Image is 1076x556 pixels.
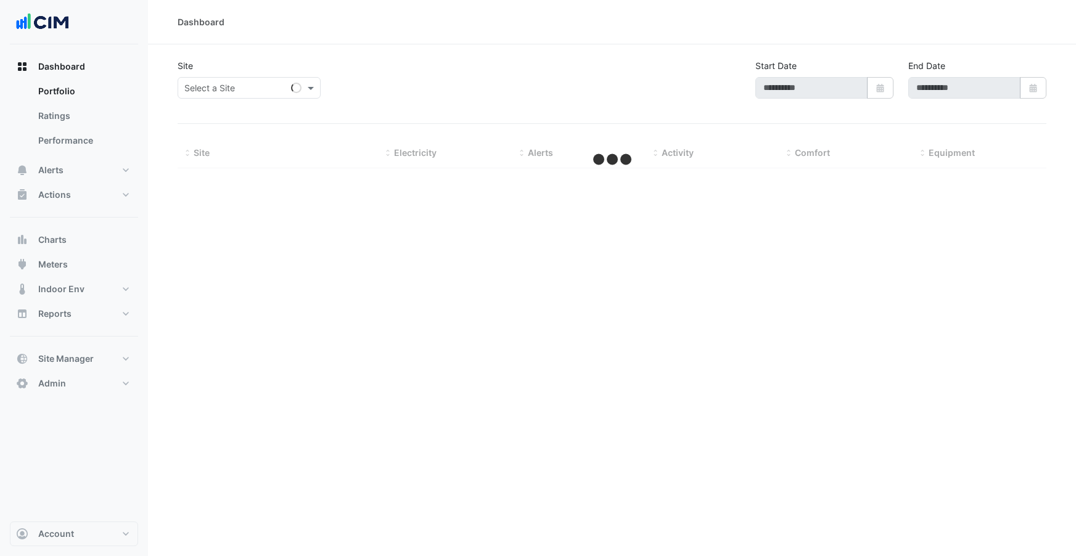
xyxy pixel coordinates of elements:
img: Company Logo [15,10,70,35]
div: Dashboard [10,79,138,158]
a: Performance [28,128,138,153]
button: Alerts [10,158,138,182]
app-icon: Indoor Env [16,283,28,295]
span: Admin [38,377,66,390]
span: Equipment [929,147,975,158]
button: Reports [10,301,138,326]
span: Site [194,147,210,158]
div: Dashboard [178,15,224,28]
label: Start Date [755,59,797,72]
button: Account [10,521,138,546]
app-icon: Alerts [16,164,28,176]
span: Actions [38,189,71,201]
span: Electricity [394,147,437,158]
span: Meters [38,258,68,271]
span: Activity [662,147,694,158]
button: Dashboard [10,54,138,79]
a: Portfolio [28,79,138,104]
app-icon: Charts [16,234,28,246]
label: End Date [908,59,945,72]
span: Comfort [795,147,830,158]
span: Dashboard [38,60,85,73]
app-icon: Actions [16,189,28,201]
button: Site Manager [10,346,138,371]
app-icon: Admin [16,377,28,390]
span: Charts [38,234,67,246]
label: Site [178,59,193,72]
a: Ratings [28,104,138,128]
span: Reports [38,308,72,320]
button: Charts [10,227,138,252]
button: Admin [10,371,138,396]
span: Account [38,528,74,540]
button: Meters [10,252,138,277]
span: Alerts [528,147,553,158]
button: Indoor Env [10,277,138,301]
span: Indoor Env [38,283,84,295]
span: Site Manager [38,353,94,365]
app-icon: Dashboard [16,60,28,73]
app-icon: Reports [16,308,28,320]
span: Alerts [38,164,64,176]
app-icon: Site Manager [16,353,28,365]
app-icon: Meters [16,258,28,271]
button: Actions [10,182,138,207]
